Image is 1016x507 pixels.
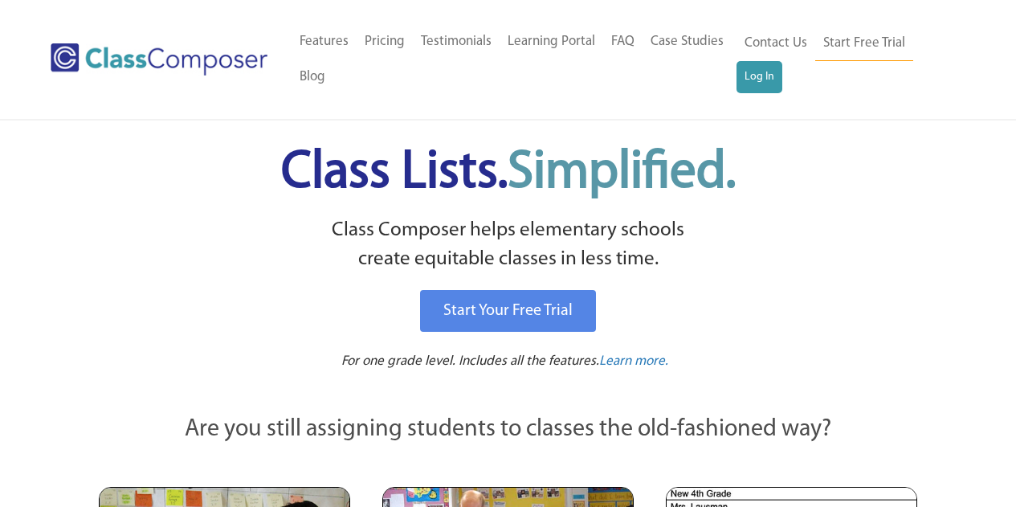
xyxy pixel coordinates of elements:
span: Start Your Free Trial [443,303,573,319]
a: Pricing [357,24,413,59]
a: Case Studies [643,24,732,59]
a: Contact Us [736,26,815,61]
a: Testimonials [413,24,500,59]
p: Are you still assigning students to classes the old-fashioned way? [99,412,918,448]
a: Features [292,24,357,59]
a: Learning Portal [500,24,603,59]
nav: Header Menu [736,26,953,93]
a: FAQ [603,24,643,59]
a: Start Free Trial [815,26,913,62]
a: Log In [736,61,782,93]
span: Simplified. [508,147,736,199]
span: Learn more. [599,354,668,368]
span: Class Lists. [281,147,736,199]
a: Blog [292,59,333,95]
nav: Header Menu [292,24,736,95]
p: Class Composer helps elementary schools create equitable classes in less time. [96,216,920,275]
a: Learn more. [599,352,668,372]
img: Class Composer [51,43,267,76]
span: For one grade level. Includes all the features. [341,354,599,368]
a: Start Your Free Trial [420,290,596,332]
